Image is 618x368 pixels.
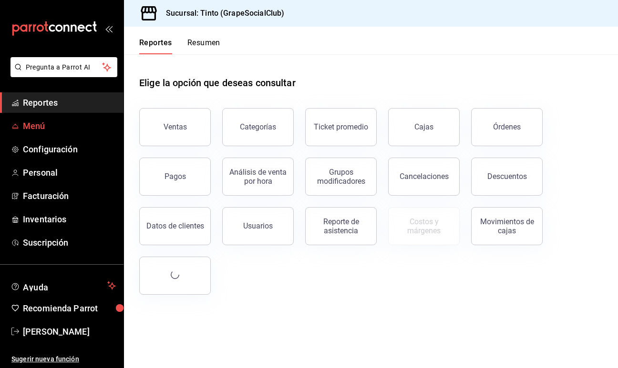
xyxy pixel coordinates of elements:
div: Movimientos de cajas [477,217,536,235]
button: Datos de clientes [139,207,211,245]
a: Pregunta a Parrot AI [7,69,117,79]
button: Pregunta a Parrot AI [10,57,117,77]
button: Ticket promedio [305,108,377,146]
button: Grupos modificadores [305,158,377,196]
button: Reportes [139,38,172,54]
span: Recomienda Parrot [23,302,116,315]
button: Ventas [139,108,211,146]
div: Grupos modificadores [311,168,371,186]
h3: Sucursal: Tinto (GrapeSocialClub) [158,8,284,19]
button: Categorías [222,108,294,146]
button: Órdenes [471,108,543,146]
div: Cancelaciones [400,172,449,181]
div: Usuarios [243,221,273,230]
button: Usuarios [222,207,294,245]
button: open_drawer_menu [105,25,113,32]
span: Pregunta a Parrot AI [26,62,103,72]
button: Pagos [139,158,211,196]
div: Cajas [414,121,434,133]
span: Menú [23,119,116,132]
span: Configuración [23,143,116,156]
div: Pagos [165,172,186,181]
button: Descuentos [471,158,543,196]
div: Órdenes [493,122,521,131]
span: Ayuda [23,280,103,291]
span: Reportes [23,96,116,109]
div: Análisis de venta por hora [228,168,288,186]
div: Reporte de asistencia [311,217,371,235]
span: Facturación [23,189,116,202]
button: Cancelaciones [388,158,460,196]
div: Datos de clientes [146,221,204,230]
div: Ticket promedio [314,122,368,131]
span: [PERSON_NAME] [23,325,116,338]
span: Personal [23,166,116,179]
h1: Elige la opción que deseas consultar [139,76,296,90]
div: Descuentos [487,172,527,181]
div: Costos y márgenes [394,217,453,235]
span: Sugerir nueva función [11,354,116,364]
a: Cajas [388,108,460,146]
span: Inventarios [23,213,116,226]
div: Categorías [240,122,276,131]
div: navigation tabs [139,38,220,54]
button: Reporte de asistencia [305,207,377,245]
button: Contrata inventarios para ver este reporte [388,207,460,245]
div: Ventas [164,122,187,131]
button: Resumen [187,38,220,54]
button: Análisis de venta por hora [222,158,294,196]
button: Movimientos de cajas [471,207,543,245]
span: Suscripción [23,236,116,249]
